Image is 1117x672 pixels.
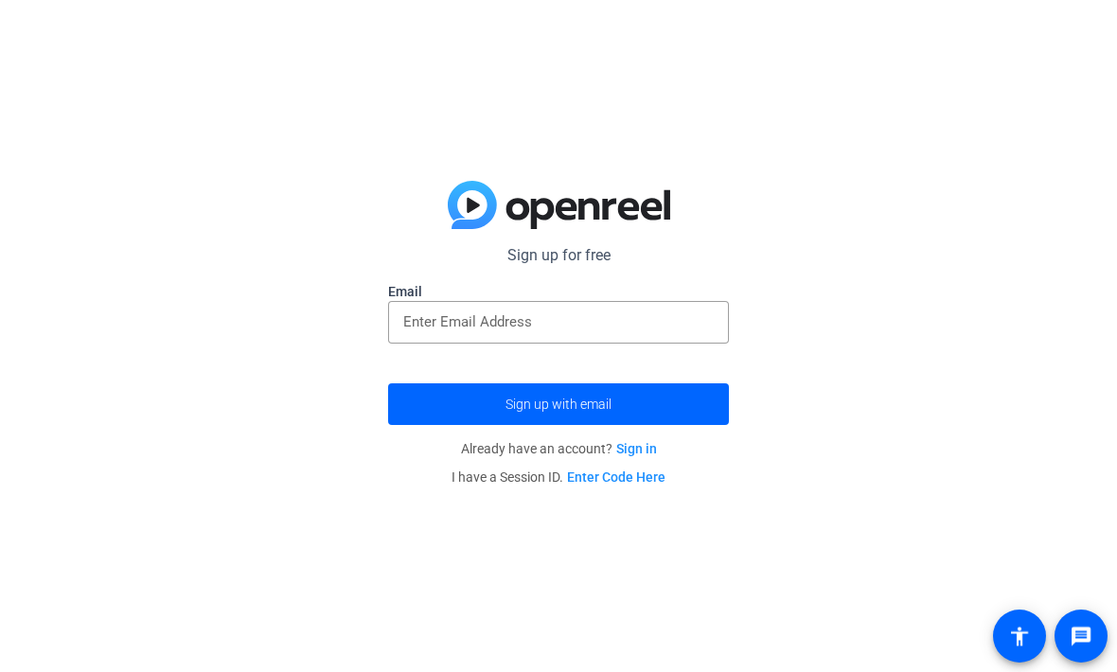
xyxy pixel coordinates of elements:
button: Sign up with email [388,383,729,425]
label: Email [388,282,729,301]
span: Already have an account? [461,441,657,456]
span: I have a Session ID. [452,469,665,485]
mat-icon: accessibility [1008,625,1031,647]
input: Enter Email Address [403,310,714,333]
mat-icon: message [1070,625,1092,647]
a: Enter Code Here [567,469,665,485]
a: Sign in [616,441,657,456]
img: blue-gradient.svg [448,181,670,230]
p: Sign up for free [388,244,729,267]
